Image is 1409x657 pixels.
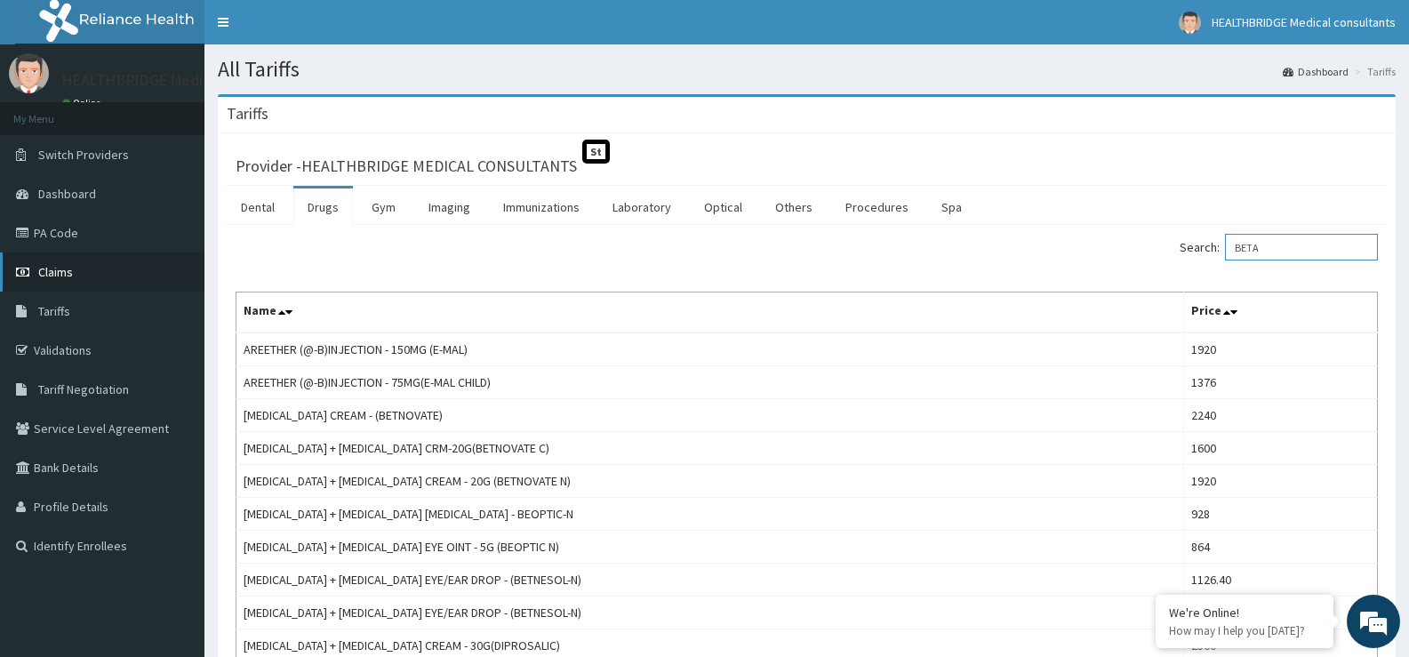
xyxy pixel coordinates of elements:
input: Search: [1225,234,1378,260]
span: Tariffs [38,303,70,319]
td: AREETHER (@-B)INJECTION - 75MG(E-MAL CHILD) [236,366,1184,399]
textarea: Type your message and hit 'Enter' [9,454,339,517]
img: d_794563401_company_1708531726252_794563401 [33,89,72,133]
td: 864 [1184,531,1378,564]
td: 1600 [1184,432,1378,465]
td: 1920 [1184,465,1378,498]
a: Laboratory [598,188,685,226]
td: [MEDICAL_DATA] CREAM - (BETNOVATE) [236,399,1184,432]
a: Immunizations [489,188,594,226]
td: AREETHER (@-B)INJECTION - 150MG (E-MAL) [236,333,1184,366]
label: Search: [1180,234,1378,260]
span: Dashboard [38,186,96,202]
h1: All Tariffs [218,58,1396,81]
a: Imaging [414,188,484,226]
span: Tariff Negotiation [38,381,129,397]
h3: Tariffs [227,106,268,122]
span: St [582,140,610,164]
p: How may I help you today? [1169,623,1320,638]
li: Tariffs [1350,64,1396,79]
span: Claims [38,264,73,280]
div: Minimize live chat window [292,9,334,52]
a: Spa [927,188,976,226]
div: We're Online! [1169,605,1320,621]
a: Gym [357,188,410,226]
span: HEALTHBRIDGE Medical consultants [1212,14,1396,30]
span: Switch Providers [38,147,129,163]
td: 1126.40 [1184,564,1378,597]
td: 928 [1184,498,1378,531]
a: Procedures [831,188,923,226]
td: [MEDICAL_DATA] + [MEDICAL_DATA] CRM-20G(BETNOVATE C) [236,432,1184,465]
td: 2240 [1184,399,1378,432]
span: We're online! [103,208,245,388]
img: User Image [9,53,49,93]
p: HEALTHBRIDGE Medical consultants [62,72,310,88]
a: Online [62,97,105,109]
td: 1920 [1184,333,1378,366]
td: [MEDICAL_DATA] + [MEDICAL_DATA] [MEDICAL_DATA] - BEOPTIC-N [236,498,1184,531]
a: Others [761,188,827,226]
td: 1376 [1184,366,1378,399]
a: Optical [690,188,757,226]
div: Chat with us now [92,100,299,123]
td: [MEDICAL_DATA] + [MEDICAL_DATA] CREAM - 20G (BETNOVATE N) [236,465,1184,498]
a: Dental [227,188,289,226]
a: Drugs [293,188,353,226]
a: Dashboard [1283,64,1349,79]
th: Name [236,292,1184,333]
td: [MEDICAL_DATA] + [MEDICAL_DATA] EYE OINT - 5G (BEOPTIC N) [236,531,1184,564]
td: [MEDICAL_DATA] + [MEDICAL_DATA] EYE/EAR DROP - (BETNESOL-N) [236,597,1184,629]
h3: Provider - HEALTHBRIDGE MEDICAL CONSULTANTS [236,158,577,174]
img: User Image [1179,12,1201,34]
td: [MEDICAL_DATA] + [MEDICAL_DATA] EYE/EAR DROP - (BETNESOL-N) [236,564,1184,597]
th: Price [1184,292,1378,333]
